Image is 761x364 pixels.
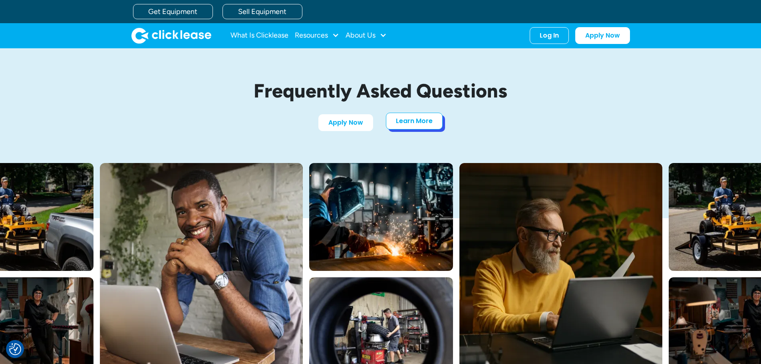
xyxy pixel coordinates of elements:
div: Resources [295,28,339,44]
a: Apply Now [575,27,630,44]
img: A welder in a large mask working on a large pipe [309,163,453,271]
a: home [131,28,211,44]
a: Get Equipment [133,4,213,19]
div: Log In [540,32,559,40]
div: About Us [346,28,387,44]
a: Learn More [386,113,443,129]
a: Apply Now [318,114,373,131]
button: Consent Preferences [9,343,21,355]
a: What Is Clicklease [230,28,288,44]
h1: Frequently Asked Questions [193,80,568,101]
img: Clicklease logo [131,28,211,44]
img: Revisit consent button [9,343,21,355]
a: Sell Equipment [223,4,302,19]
